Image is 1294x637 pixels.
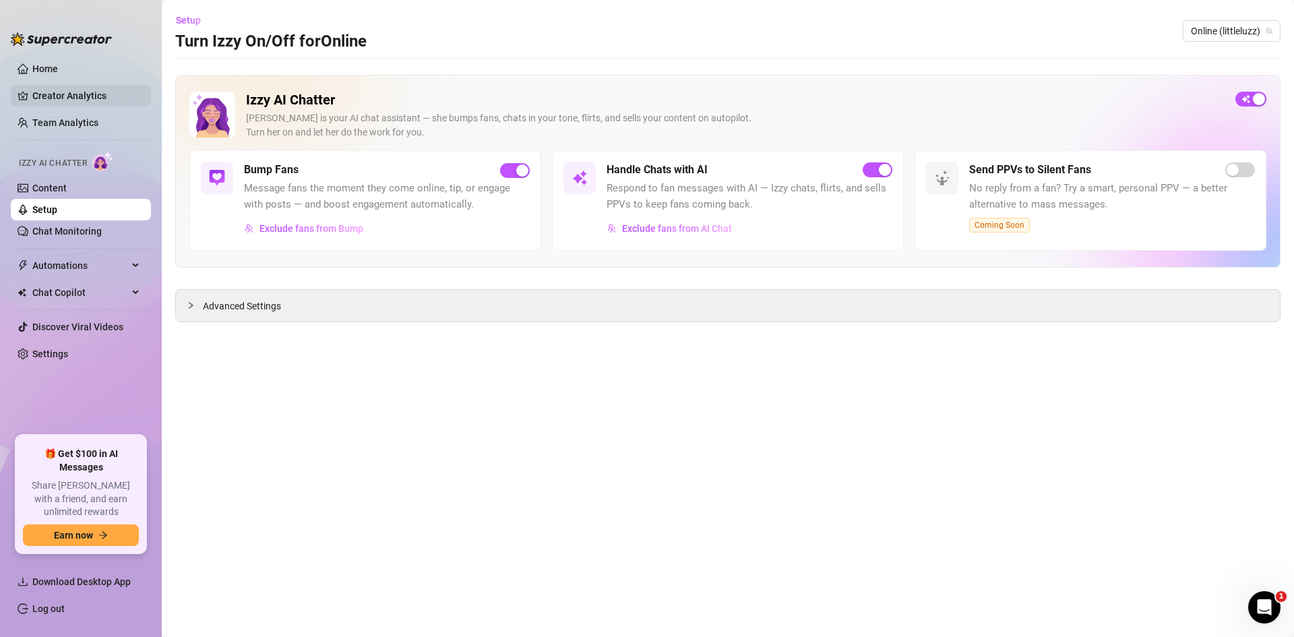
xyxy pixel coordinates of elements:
button: Setup [175,9,212,31]
img: Chat Copilot [18,288,26,297]
button: Earn nowarrow-right [23,524,139,546]
span: Download Desktop App [32,576,131,587]
a: Team Analytics [32,117,98,128]
span: 🎁 Get $100 in AI Messages [23,448,139,474]
a: Discover Viral Videos [32,322,123,332]
h5: Handle Chats with AI [607,162,708,178]
img: logo-BBDzfeDw.svg [11,32,112,46]
img: svg%3e [934,170,950,186]
img: svg%3e [607,224,617,233]
span: 1 [1276,591,1287,602]
span: Exclude fans from AI Chat [622,223,732,234]
span: collapsed [187,301,195,309]
span: Coming Soon [969,218,1030,233]
a: Content [32,183,67,193]
a: Setup [32,204,57,215]
img: AI Chatter [92,152,113,171]
button: Exclude fans from Bump [244,218,364,239]
span: Chat Copilot [32,282,128,303]
div: [PERSON_NAME] is your AI chat assistant — she bumps fans, chats in your tone, flirts, and sells y... [246,111,1225,140]
span: Respond to fan messages with AI — Izzy chats, flirts, and sells PPVs to keep fans coming back. [607,181,892,212]
span: Izzy AI Chatter [19,157,87,170]
span: No reply from a fan? Try a smart, personal PPV — a better alternative to mass messages. [969,181,1255,212]
a: Log out [32,603,65,614]
a: Chat Monitoring [32,226,102,237]
span: Exclude fans from Bump [259,223,363,234]
h3: Turn Izzy On/Off for Online [175,31,367,53]
span: Online (littleluzz) [1191,21,1272,41]
a: Creator Analytics [32,85,140,107]
img: Izzy AI Chatter [189,92,235,138]
span: Share [PERSON_NAME] with a friend, and earn unlimited rewards [23,479,139,519]
button: Exclude fans from AI Chat [607,218,733,239]
h2: Izzy AI Chatter [246,92,1225,109]
h5: Send PPVs to Silent Fans [969,162,1091,178]
span: Advanced Settings [203,299,281,313]
span: Earn now [54,530,93,541]
iframe: Intercom live chat [1248,591,1281,624]
a: Settings [32,348,68,359]
img: svg%3e [245,224,254,233]
h5: Bump Fans [244,162,299,178]
span: Message fans the moment they come online, tip, or engage with posts — and boost engagement automa... [244,181,530,212]
a: Home [32,63,58,74]
img: svg%3e [572,170,588,186]
img: svg%3e [209,170,225,186]
div: collapsed [187,298,203,313]
span: thunderbolt [18,260,28,271]
span: arrow-right [98,530,108,540]
span: Setup [176,15,201,26]
span: team [1265,27,1273,35]
span: download [18,576,28,587]
span: Automations [32,255,128,276]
